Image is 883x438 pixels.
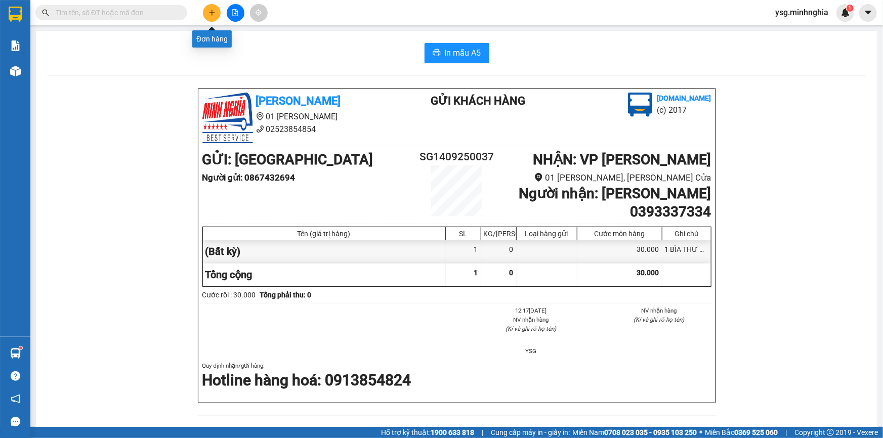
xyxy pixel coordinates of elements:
[202,123,391,136] li: 02523854854
[5,35,193,48] li: 02523854854
[628,93,652,117] img: logo.jpg
[577,240,662,263] div: 30.000
[203,4,221,22] button: plus
[662,240,711,263] div: 1 BÌA THƯ GT
[481,240,517,263] div: 0
[533,151,711,168] b: NHẬN : VP [PERSON_NAME]
[256,95,341,107] b: [PERSON_NAME]
[482,427,483,438] span: |
[10,348,21,359] img: warehouse-icon
[260,291,312,299] b: Tổng phải thu: 0
[607,306,711,315] li: NV nhận hàng
[446,240,481,263] div: 1
[572,427,697,438] span: Miền Nam
[19,346,22,349] sup: 1
[11,371,20,381] span: question-circle
[859,4,877,22] button: caret-down
[203,240,446,263] div: (Bất kỳ)
[604,428,697,436] strong: 0708 023 035 - 0935 103 250
[519,230,574,238] div: Loại hàng gửi
[205,230,443,238] div: Tên (giá trị hàng)
[634,316,685,323] i: (Kí và ghi rõ họ tên)
[202,110,391,123] li: 01 [PERSON_NAME]
[10,40,21,51] img: solution-icon
[56,7,175,18] input: Tìm tên, số ĐT hoặc mã đơn
[479,315,583,324] li: NV nhận hàng
[479,306,583,315] li: 12:17[DATE]
[847,5,854,12] sup: 1
[5,63,176,80] b: GỬI : [GEOGRAPHIC_DATA]
[665,230,708,238] div: Ghi chú
[431,428,474,436] strong: 1900 633 818
[58,7,143,19] b: [PERSON_NAME]
[864,8,873,17] span: caret-down
[202,289,256,300] div: Cước rồi : 30.000
[699,430,702,434] span: ⚪️
[425,43,489,63] button: printerIn mẫu A5
[202,93,253,143] img: logo.jpg
[11,394,20,404] span: notification
[58,37,66,45] span: phone
[657,104,711,116] li: (c) 2017
[767,6,836,19] span: ysg.minhnghia
[637,269,659,277] span: 30.000
[491,427,570,438] span: Cung cấp máy in - giấy in:
[499,171,711,185] li: 01 [PERSON_NAME], [PERSON_NAME] Cửa
[256,125,264,133] span: phone
[250,4,268,22] button: aim
[414,149,499,165] h2: SG1409250037
[705,427,778,438] span: Miền Bắc
[255,9,262,16] span: aim
[232,9,239,16] span: file-add
[58,24,66,32] span: environment
[381,427,474,438] span: Hỗ trợ kỹ thuật:
[785,427,787,438] span: |
[433,49,441,58] span: printer
[734,428,778,436] strong: 0369 525 060
[5,5,55,55] img: logo.jpg
[479,346,583,356] li: YSG
[519,185,711,220] b: Người nhận : [PERSON_NAME] 0393337334
[192,30,232,48] div: Đơn hàng
[202,371,411,389] strong: Hotline hàng hoá: 0913854824
[848,5,852,12] span: 1
[448,230,478,238] div: SL
[827,429,834,436] span: copyright
[11,417,20,426] span: message
[510,269,514,277] span: 0
[484,230,514,238] div: KG/[PERSON_NAME]
[534,173,543,182] span: environment
[657,94,711,102] b: [DOMAIN_NAME]
[227,4,244,22] button: file-add
[10,66,21,76] img: warehouse-icon
[841,8,850,17] img: icon-new-feature
[5,22,193,35] li: 01 [PERSON_NAME]
[202,151,373,168] b: GỬI : [GEOGRAPHIC_DATA]
[256,112,264,120] span: environment
[202,172,296,183] b: Người gửi : 0867432694
[9,7,22,22] img: logo-vxr
[445,47,481,59] span: In mẫu A5
[205,269,253,281] span: Tổng cộng
[506,325,556,332] i: (Kí và ghi rõ họ tên)
[580,230,659,238] div: Cước món hàng
[431,95,525,107] b: Gửi khách hàng
[208,9,216,16] span: plus
[42,9,49,16] span: search
[474,269,478,277] span: 1
[202,361,711,391] div: Quy định nhận/gửi hàng :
